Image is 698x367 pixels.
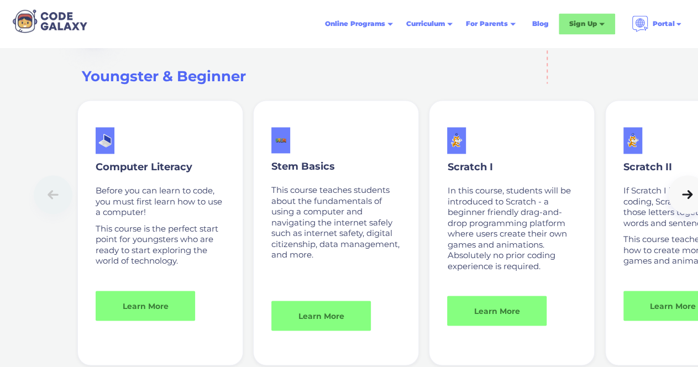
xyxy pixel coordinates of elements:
[466,18,508,29] div: For Parents
[96,160,225,174] p: Computer Literacy
[526,14,555,34] a: Blog
[569,18,597,29] div: Sign Up
[96,291,195,321] a: Learn More
[625,11,689,36] div: Portal
[96,223,225,266] p: This course is the perfect start point for youngsters who are ready to start exploring the world ...
[271,160,401,174] p: Stem Basics
[325,18,385,29] div: Online Programs
[271,301,371,331] a: Learn More
[400,14,459,34] div: Curriculum
[271,266,401,277] p: ‍
[653,18,675,29] div: Portal
[271,185,401,260] p: This course teaches students about the fundamentals of using a computer and navigating the intern...
[406,18,445,29] div: Curriculum
[318,14,400,34] div: Online Programs
[559,13,615,34] div: Sign Up
[82,66,628,86] h3: Youngster & Beginner
[447,185,576,271] p: In this course, students will be introduced to Scratch - a beginner friendly drag-and-drop progra...
[447,296,547,326] a: Learn More
[447,160,576,174] p: Scratch I
[459,14,522,34] div: For Parents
